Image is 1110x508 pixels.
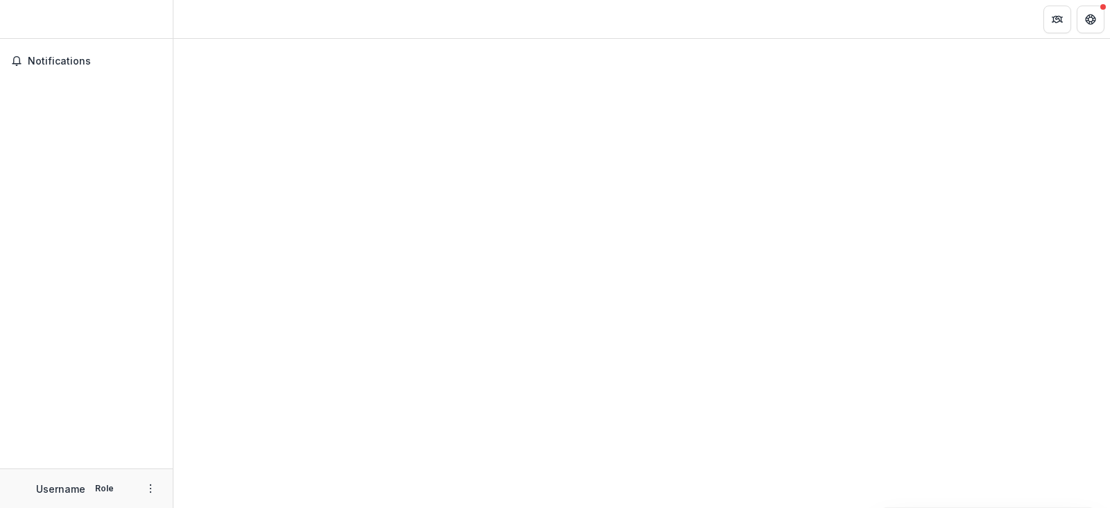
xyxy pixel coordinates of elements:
[6,50,167,72] button: Notifications
[91,482,118,495] p: Role
[36,482,85,496] p: Username
[142,480,159,497] button: More
[1043,6,1071,33] button: Partners
[28,56,162,67] span: Notifications
[1077,6,1104,33] button: Get Help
